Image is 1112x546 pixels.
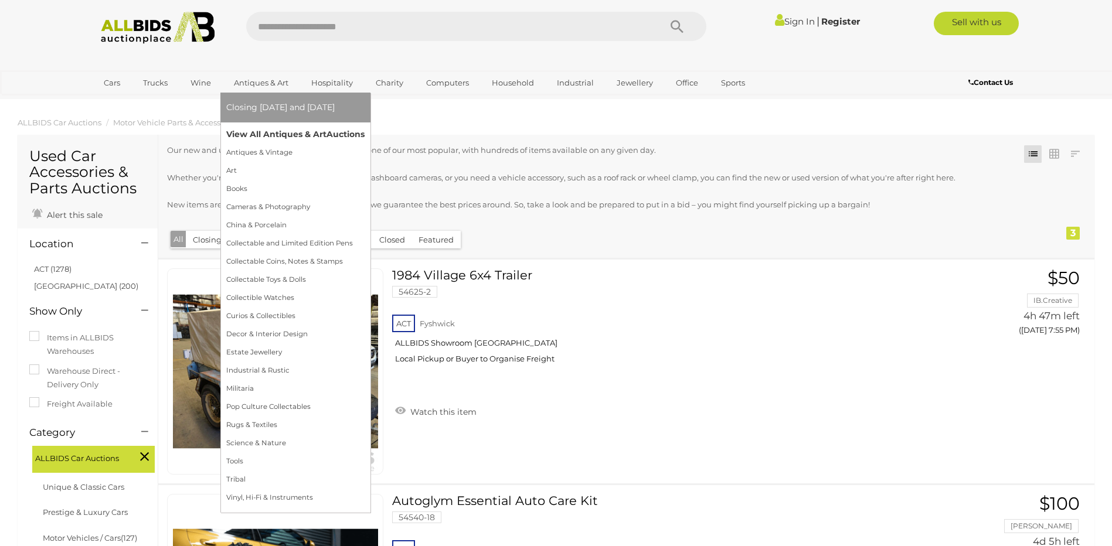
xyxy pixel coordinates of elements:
[29,205,106,223] a: Alert this sale
[713,73,753,93] a: Sports
[96,93,195,112] a: [GEOGRAPHIC_DATA]
[609,73,661,93] a: Jewellery
[947,268,1083,342] a: $50 IB.Creative 4h 47m left ([DATE] 7:55 PM)
[183,73,219,93] a: Wine
[171,231,186,248] button: All
[968,76,1016,89] a: Contact Us
[43,507,128,517] a: Prestige & Luxury Cars
[29,238,124,250] h4: Location
[226,73,296,93] a: Antiques & Art
[43,482,124,492] a: Unique & Classic Cars
[821,16,860,27] a: Register
[186,231,256,249] button: Closing [DATE]
[113,118,239,127] a: Motor Vehicle Parts & Accessories
[1048,267,1080,289] span: $50
[29,364,146,392] label: Warehouse Direct - Delivery Only
[1039,493,1080,514] span: $100
[401,268,930,373] a: 1984 Village 6x4 Trailer 54625-2 ACT Fyshwick ALLBIDS Showroom [GEOGRAPHIC_DATA] Local Pickup or ...
[648,12,706,41] button: Search
[407,407,477,417] span: Watch this item
[817,15,819,28] span: |
[34,264,72,274] a: ACT (1278)
[368,73,411,93] a: Charity
[392,402,480,419] a: Watch this item
[1066,227,1080,240] div: 3
[121,533,137,542] span: (127)
[668,73,706,93] a: Office
[18,118,101,127] a: ALLBIDS Car Auctions
[484,73,542,93] a: Household
[29,306,124,317] h4: Show Only
[29,397,113,411] label: Freight Available
[167,144,1000,212] p: Our new and used car parts and accessories range is one of our most popular, with hundreds of ite...
[372,231,412,249] button: Closed
[35,449,123,465] span: ALLBIDS Car Auctions
[44,210,103,220] span: Alert this sale
[775,16,815,27] a: Sign In
[29,331,146,359] label: Items in ALLBIDS Warehouses
[34,281,138,291] a: [GEOGRAPHIC_DATA] (200)
[968,78,1013,87] b: Contact Us
[96,73,128,93] a: Cars
[135,73,175,93] a: Trucks
[94,12,222,44] img: Allbids.com.au
[934,12,1019,35] a: Sell with us
[304,73,361,93] a: Hospitality
[29,148,146,197] h1: Used Car Accessories & Parts Auctions
[419,73,477,93] a: Computers
[549,73,601,93] a: Industrial
[412,231,461,249] button: Featured
[29,427,124,438] h4: Category
[43,533,137,542] a: Motor Vehicles / Cars(127)
[173,269,378,474] img: 54625-2a_ex.jpg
